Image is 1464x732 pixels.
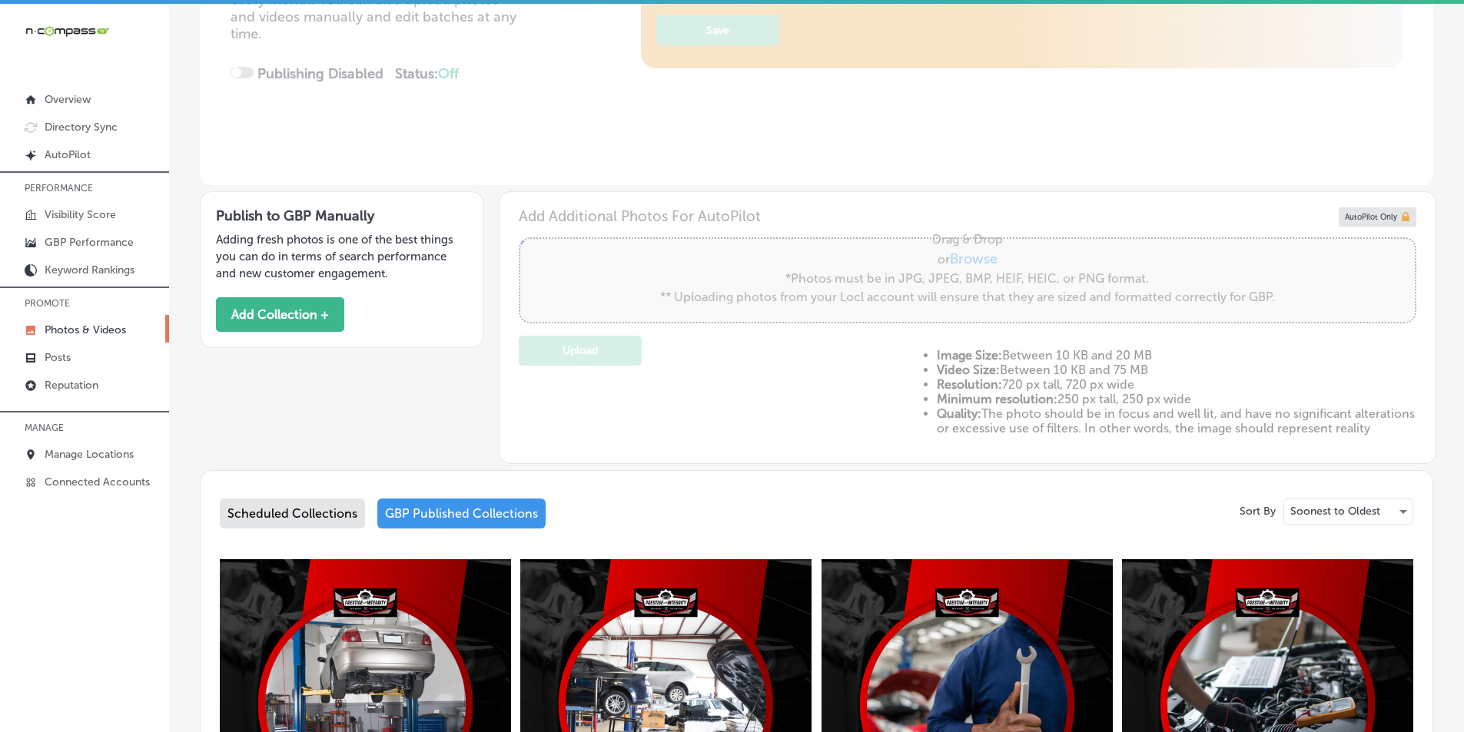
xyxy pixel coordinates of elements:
[25,24,109,38] img: 660ab0bf-5cc7-4cb8-ba1c-48b5ae0f18e60NCTV_CLogo_TV_Black_-500x88.png
[45,351,71,364] p: Posts
[45,379,98,392] p: Reputation
[216,231,467,282] p: Adding fresh photos is one of the best things you can do in terms of search performance and new c...
[216,207,467,224] h3: Publish to GBP Manually
[45,323,126,336] p: Photos & Videos
[1284,499,1413,524] div: Soonest to Oldest
[45,121,118,134] p: Directory Sync
[45,93,91,106] p: Overview
[45,148,91,161] p: AutoPilot
[45,448,134,461] p: Manage Locations
[1290,504,1380,518] p: Soonest to Oldest
[220,498,365,528] div: Scheduled Collections
[377,498,546,528] div: GBP Published Collections
[216,297,344,332] button: Add Collection +
[1240,505,1276,518] p: Sort By
[45,263,134,277] p: Keyword Rankings
[45,475,150,489] p: Connected Accounts
[45,236,134,249] p: GBP Performance
[45,208,116,221] p: Visibility Score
